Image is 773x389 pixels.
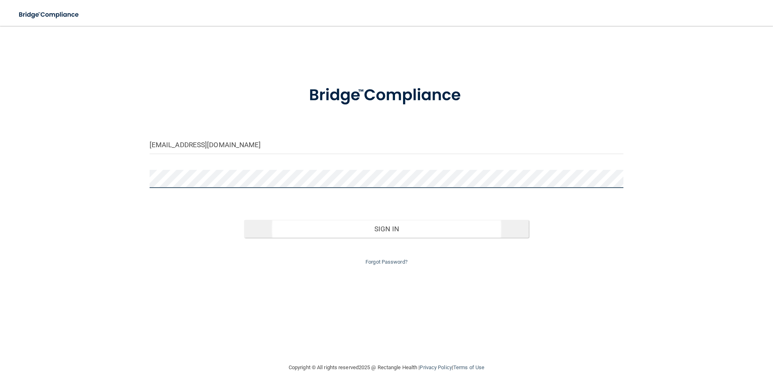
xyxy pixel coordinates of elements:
[420,364,452,370] a: Privacy Policy
[453,364,484,370] a: Terms of Use
[633,332,763,364] iframe: Drift Widget Chat Controller
[244,220,529,238] button: Sign In
[150,136,624,154] input: Email
[292,74,481,116] img: bridge_compliance_login_screen.278c3ca4.svg
[365,259,408,265] a: Forgot Password?
[12,6,87,23] img: bridge_compliance_login_screen.278c3ca4.svg
[239,355,534,381] div: Copyright © All rights reserved 2025 @ Rectangle Health | |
